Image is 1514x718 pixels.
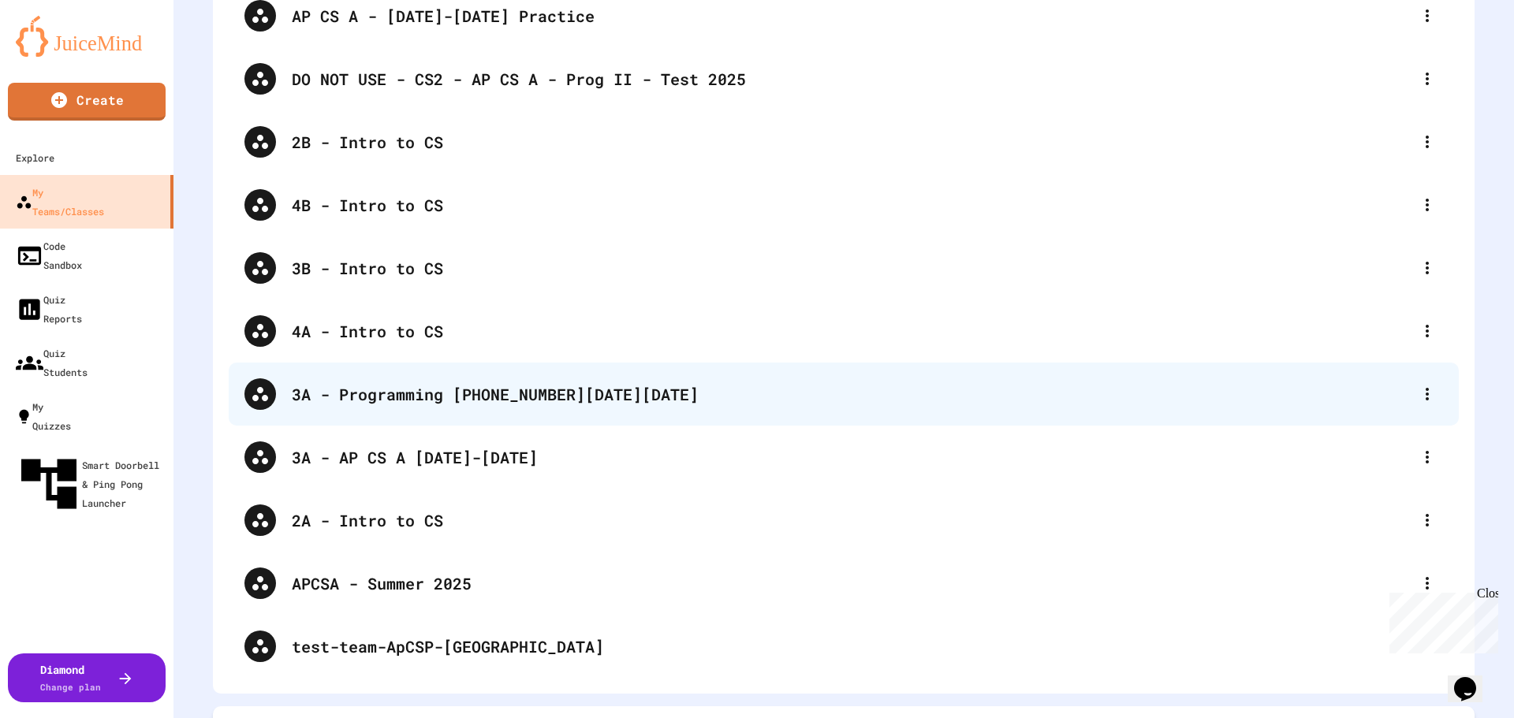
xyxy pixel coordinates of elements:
[8,83,166,121] a: Create
[229,363,1459,426] div: 3A - Programming [PHONE_NUMBER][DATE][DATE]
[40,661,101,694] div: Diamond
[229,236,1459,299] div: 3B - Intro to CS
[229,173,1459,236] div: 4B - Intro to CS
[16,183,104,221] div: My Teams/Classes
[292,193,1411,217] div: 4B - Intro to CS
[229,299,1459,363] div: 4A - Intro to CS
[6,6,109,100] div: Chat with us now!Close
[229,615,1459,678] div: test-team-ApCSP-[GEOGRAPHIC_DATA]
[229,426,1459,489] div: 3A - AP CS A [DATE]-[DATE]
[16,290,82,328] div: Quiz Reports
[16,16,158,57] img: logo-orange.svg
[229,552,1459,615] div: APCSA - Summer 2025
[8,653,166,702] button: DiamondChange plan
[229,47,1459,110] div: DO NOT USE - CS2 - AP CS A - Prog II - Test 2025
[292,319,1411,343] div: 4A - Intro to CS
[292,445,1411,469] div: 3A - AP CS A [DATE]-[DATE]
[292,571,1411,595] div: APCSA - Summer 2025
[40,681,101,693] span: Change plan
[16,148,54,167] div: Explore
[229,489,1459,552] div: 2A - Intro to CS
[1448,655,1498,702] iframe: chat widget
[1383,586,1498,653] iframe: chat widget
[292,67,1411,91] div: DO NOT USE - CS2 - AP CS A - Prog II - Test 2025
[16,236,82,274] div: Code Sandbox
[292,508,1411,532] div: 2A - Intro to CS
[16,451,167,517] div: Smart Doorbell & Ping Pong Launcher
[292,4,1411,28] div: AP CS A - [DATE]-[DATE] Practice
[292,130,1411,154] div: 2B - Intro to CS
[16,344,88,381] div: Quiz Students
[292,634,1443,658] div: test-team-ApCSP-[GEOGRAPHIC_DATA]
[229,110,1459,173] div: 2B - Intro to CS
[292,256,1411,280] div: 3B - Intro to CS
[16,397,71,435] div: My Quizzes
[292,382,1411,406] div: 3A - Programming [PHONE_NUMBER][DATE][DATE]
